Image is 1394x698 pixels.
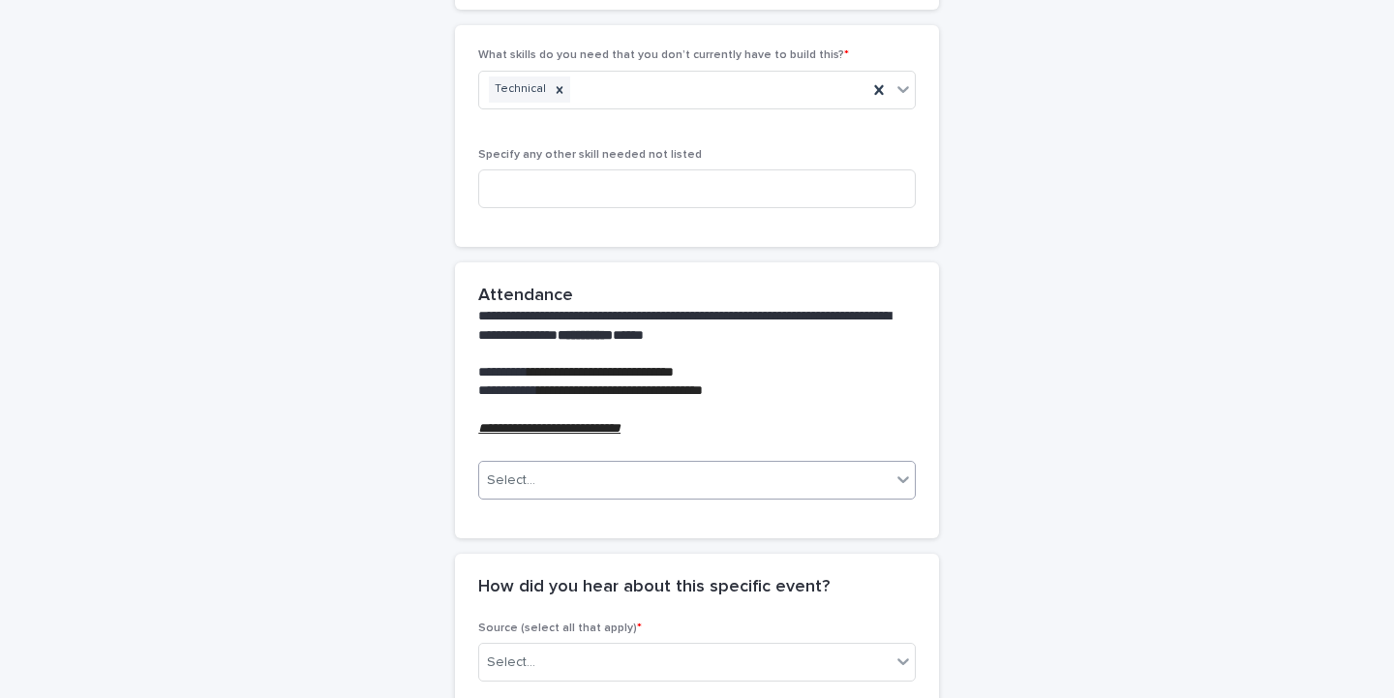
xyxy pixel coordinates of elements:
div: Select... [487,470,535,491]
h2: How did you hear about this specific event? [478,577,830,598]
span: Source (select all that apply) [478,622,642,634]
div: Technical [489,76,549,103]
h2: Attendance [478,286,573,307]
div: Select... [487,652,535,673]
span: What skills do you need that you don’t currently have to build this? [478,49,849,61]
span: Specify any other skill needed not listed [478,149,702,161]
